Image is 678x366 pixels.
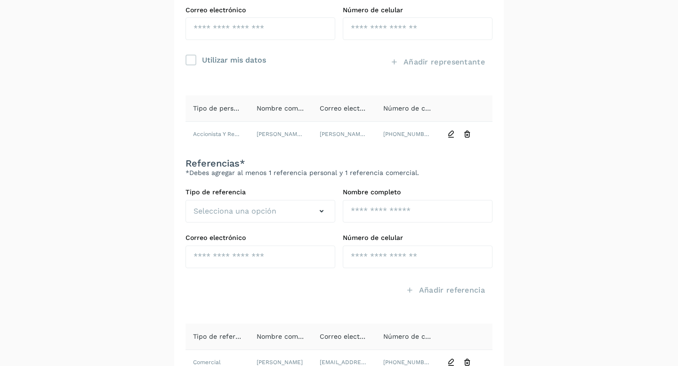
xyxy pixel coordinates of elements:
[343,234,492,242] label: Número de celular
[249,122,313,146] td: [PERSON_NAME] [PERSON_NAME]
[376,122,439,146] td: [PHONE_NUMBER]
[186,169,492,177] p: *Debes agregar al menos 1 referencia personal y 1 referencia comercial.
[193,104,245,112] span: Tipo de persona
[186,158,492,169] h3: Referencias*
[193,333,253,340] span: Tipo de referencia
[312,122,376,146] td: [PERSON_NAME][EMAIL_ADDRESS][PERSON_NAME][DOMAIN_NAME]
[194,206,276,217] span: Selecciona una opción
[186,188,335,196] label: Tipo de referencia
[404,57,485,67] span: Añadir representante
[383,51,492,73] button: Añadir representante
[383,333,444,340] span: Número de celular
[383,104,444,112] span: Número de celular
[343,6,492,14] label: Número de celular
[398,279,492,301] button: Añadir referencia
[193,359,221,366] span: Comercial
[257,333,315,340] span: Nombre completo
[320,333,380,340] span: Correo electrónico
[320,104,380,112] span: Correo electrónico
[202,53,266,66] div: Utilizar mis datos
[193,131,284,137] span: Accionista y Representante Legal
[257,104,315,112] span: Nombre completo
[343,188,492,196] label: Nombre completo
[186,6,335,14] label: Correo electrónico
[186,234,335,242] label: Correo electrónico
[419,285,485,295] span: Añadir referencia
